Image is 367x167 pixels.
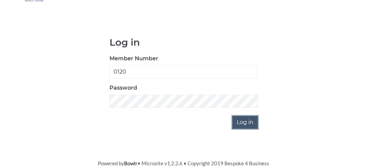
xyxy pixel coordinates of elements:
[109,84,137,92] label: Password
[124,160,137,166] a: Bowlr
[109,55,158,63] label: Member Number
[98,160,269,166] span: Powered by • Microsite v1.2.2.6 • Copyright 2019 Bespoke 4 Business
[109,37,258,48] h1: Log in
[232,116,258,129] input: Log in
